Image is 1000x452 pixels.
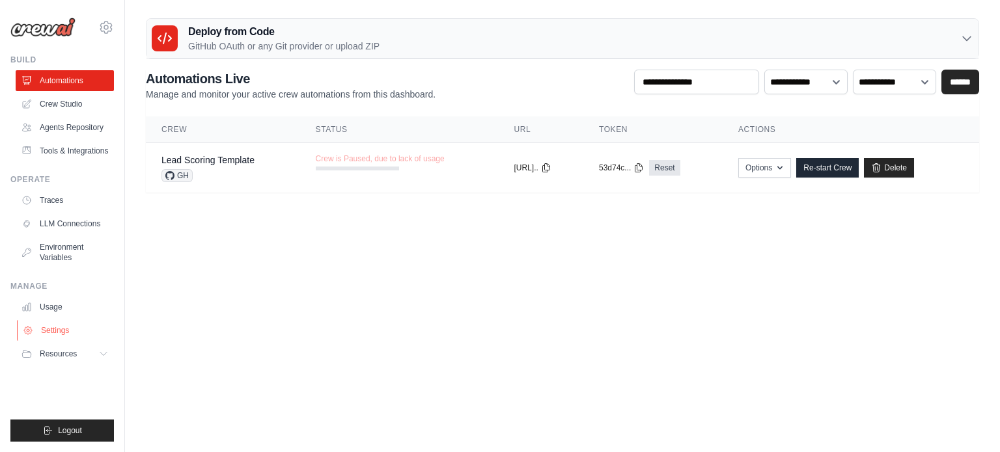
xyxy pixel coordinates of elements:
div: Manage [10,281,114,291]
button: Logout [10,419,114,442]
p: Manage and monitor your active crew automations from this dashboard. [146,88,436,101]
th: Crew [146,116,300,143]
div: Operate [10,174,114,185]
span: Crew is Paused, due to lack of usage [316,153,445,164]
span: GH [161,169,193,182]
p: GitHub OAuth or any Git provider or upload ZIP [188,40,380,53]
a: Delete [864,158,914,178]
span: Resources [40,349,77,359]
h2: Automations Live [146,70,436,88]
a: Environment Variables [16,237,114,268]
a: Lead Scoring Template [161,155,255,165]
img: Logo [10,18,76,37]
th: Status [300,116,499,143]
a: Usage [16,297,114,317]
th: Actions [723,116,979,143]
a: Reset [649,160,680,176]
h3: Deploy from Code [188,24,380,40]
span: Logout [58,425,82,436]
div: Build [10,55,114,65]
button: 53d74c... [599,163,644,173]
a: Tools & Integrations [16,140,114,161]
a: LLM Connections [16,213,114,234]
button: Resources [16,343,114,364]
a: Crew Studio [16,94,114,114]
a: Settings [17,320,115,341]
a: Agents Repository [16,117,114,138]
a: Traces [16,190,114,211]
iframe: Chat Widget [935,390,1000,452]
a: Re-start Crew [796,158,859,178]
a: Automations [16,70,114,91]
th: URL [498,116,583,143]
button: Options [738,158,791,178]
th: Token [583,116,723,143]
